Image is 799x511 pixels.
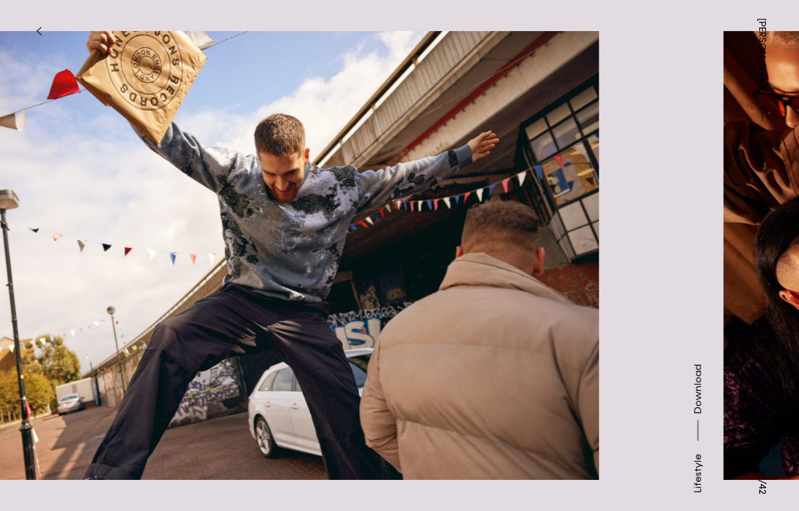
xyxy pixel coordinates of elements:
[755,18,770,94] a: [PERSON_NAME]
[755,127,770,173] span: At Trayler
[691,454,706,493] div: Lifestyle
[692,364,704,414] span: Download
[691,364,706,447] button: Download asset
